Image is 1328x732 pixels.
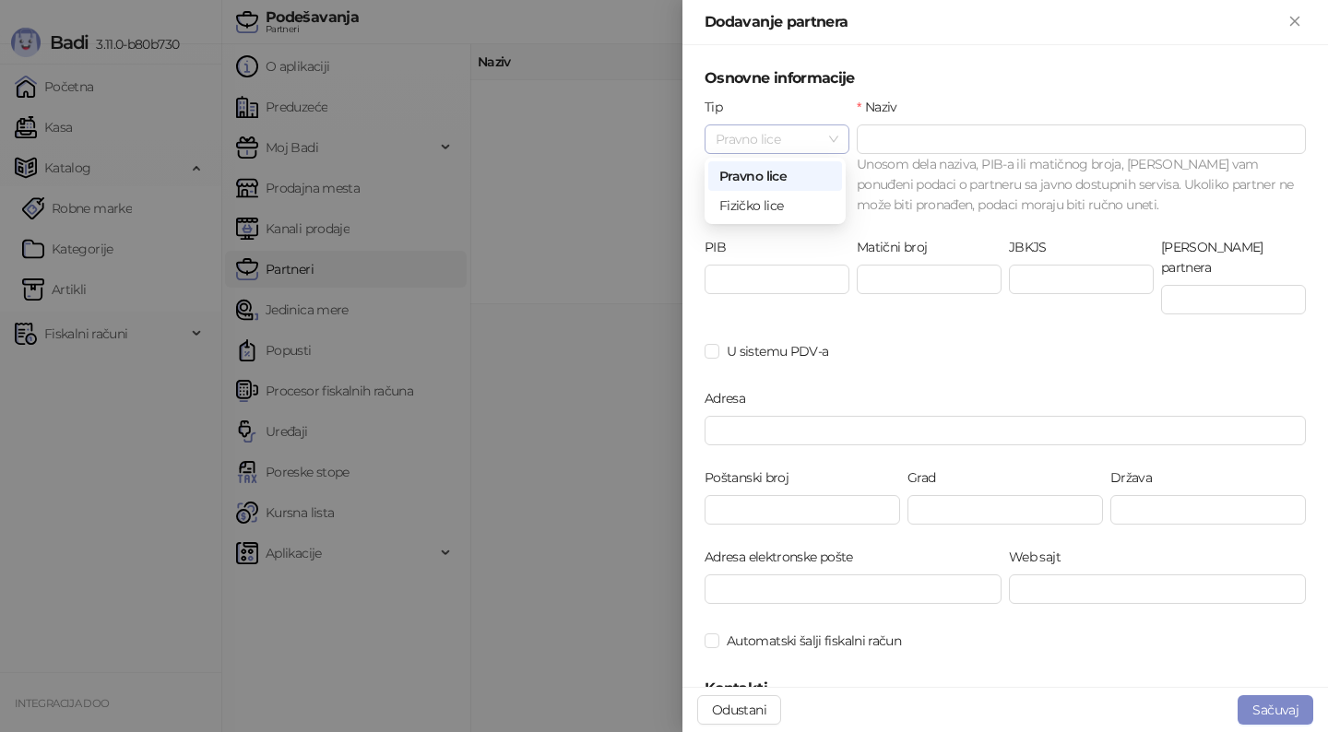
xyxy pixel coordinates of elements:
button: Odustani [697,695,781,725]
label: Web sajt [1009,547,1072,567]
label: JBKJS [1009,237,1058,257]
div: Pravno lice [719,166,831,186]
input: Naziv [868,125,1295,153]
span: U sistemu PDV-a [719,341,836,361]
input: Adresa elektronske pošte [705,574,1002,604]
input: Grad [907,495,1103,525]
button: Zatvori [1284,11,1306,33]
span: Pravno lice [716,125,838,153]
input: Poštanski broj [705,495,900,525]
label: Matični broj [857,237,939,257]
button: Sačuvaj [1238,695,1313,725]
label: PIB [705,237,737,257]
label: Adresa [705,388,763,408]
input: Šifra partnera [1161,285,1306,314]
label: Šifra partnera [1161,237,1306,277]
span: Automatski šalji fiskalni račun [719,631,908,651]
h5: Osnovne informacije [705,67,1306,89]
input: JBKJS [1009,265,1154,294]
input: PIB [705,265,849,294]
label: Adresa elektronske pošte [705,547,864,567]
div: Unosom dela naziva, PIB-a ili matičnog broja, [PERSON_NAME] vam ponuđeni podaci o partneru sa jav... [857,154,1306,215]
h5: Kontakti [705,678,1306,700]
label: Naziv [857,97,908,117]
label: Poštanski broj [705,467,800,488]
label: Država [1110,467,1164,488]
div: Dodavanje partnera [705,11,1284,33]
input: Država [1110,495,1306,525]
input: Web sajt [1009,574,1306,604]
label: Grad [907,467,947,488]
label: Tip [705,97,733,117]
div: Fizičko lice [719,195,831,216]
input: Matični broj [857,265,1002,294]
